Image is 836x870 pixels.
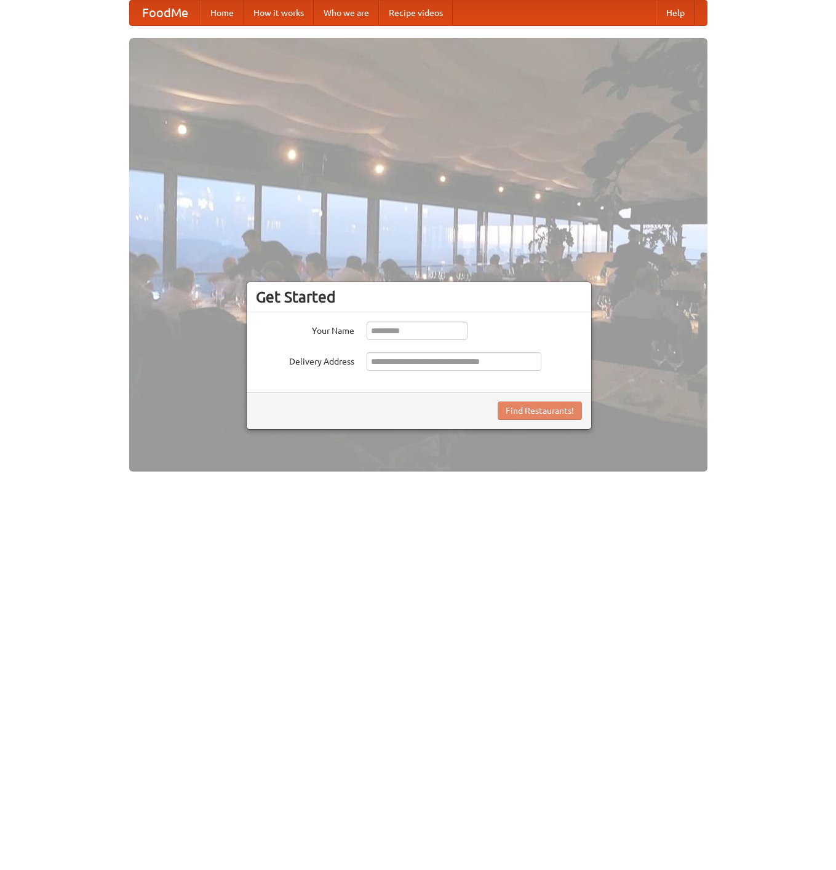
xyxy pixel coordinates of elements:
[656,1,695,25] a: Help
[201,1,244,25] a: Home
[256,322,354,337] label: Your Name
[256,288,582,306] h3: Get Started
[244,1,314,25] a: How it works
[130,1,201,25] a: FoodMe
[314,1,379,25] a: Who we are
[379,1,453,25] a: Recipe videos
[498,401,582,420] button: Find Restaurants!
[256,352,354,368] label: Delivery Address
